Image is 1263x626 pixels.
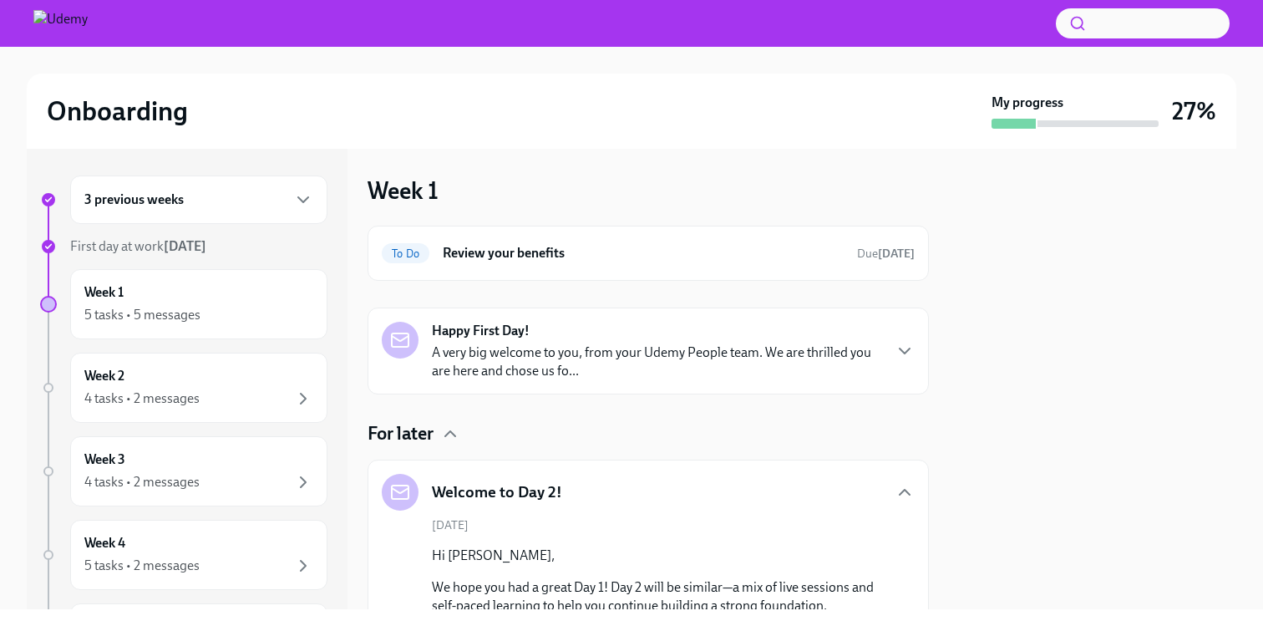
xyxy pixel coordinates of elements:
[40,269,327,339] a: Week 15 tasks • 5 messages
[84,534,125,552] h6: Week 4
[432,547,888,565] p: Hi [PERSON_NAME],
[382,240,915,267] a: To DoReview your benefitsDue[DATE]
[40,237,327,256] a: First day at work[DATE]
[84,191,184,209] h6: 3 previous weeks
[368,421,929,446] div: For later
[1172,96,1216,126] h3: 27%
[40,353,327,423] a: Week 24 tasks • 2 messages
[47,94,188,128] h2: Onboarding
[84,367,124,385] h6: Week 2
[70,176,327,224] div: 3 previous weeks
[992,94,1063,112] strong: My progress
[432,322,530,340] strong: Happy First Day!
[857,247,915,261] span: Due
[33,10,88,37] img: Udemy
[164,238,206,254] strong: [DATE]
[432,344,881,380] p: A very big welcome to you, from your Udemy People team. We are thrilled you are here and chose us...
[857,246,915,262] span: August 18th, 2025 10:00
[40,520,327,590] a: Week 45 tasks • 2 messages
[84,306,200,324] div: 5 tasks • 5 messages
[84,557,200,575] div: 5 tasks • 2 messages
[84,283,124,302] h6: Week 1
[368,421,434,446] h4: For later
[878,247,915,261] strong: [DATE]
[84,473,200,491] div: 4 tasks • 2 messages
[432,517,469,533] span: [DATE]
[84,389,200,408] div: 4 tasks • 2 messages
[432,481,562,503] h5: Welcome to Day 2!
[70,238,206,254] span: First day at work
[382,247,429,260] span: To Do
[40,436,327,506] a: Week 34 tasks • 2 messages
[84,450,125,469] h6: Week 3
[432,578,888,615] p: We hope you had a great Day 1! Day 2 will be similar—a mix of live sessions and self-paced learni...
[443,244,844,262] h6: Review your benefits
[368,176,439,206] h3: Week 1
